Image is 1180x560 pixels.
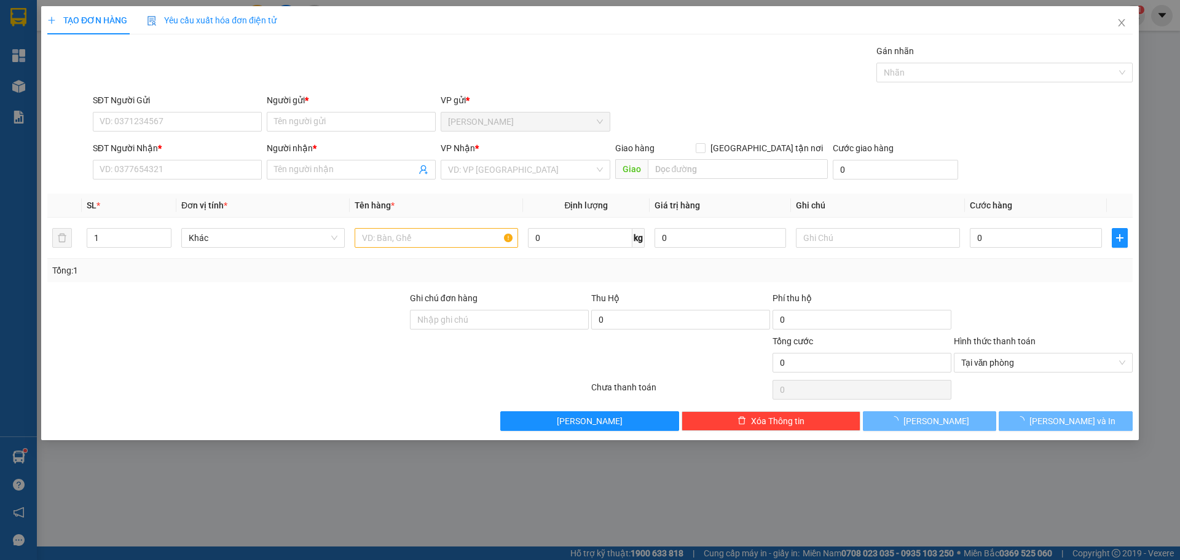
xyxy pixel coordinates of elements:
span: loading [891,416,904,425]
button: plus [1112,228,1128,248]
span: Yêu cầu xuất hóa đơn điện tử [147,15,277,25]
span: Xóa Thông tin [751,414,804,428]
div: Chưa thanh toán [590,381,771,402]
span: Giá trị hàng [655,200,700,210]
span: [PERSON_NAME] và In [1029,414,1115,428]
span: delete [737,416,746,426]
button: [PERSON_NAME] [863,411,996,431]
span: Định lượng [565,200,608,210]
div: SĐT Người Nhận [93,141,262,155]
button: delete [52,228,72,248]
input: Dọc đường [648,159,828,179]
button: Close [1104,6,1139,41]
span: plus [47,16,56,25]
span: Cước hàng [970,200,1012,210]
span: Đơn vị tính [181,200,227,210]
input: VD: Bàn, Ghế [355,228,518,248]
span: Tên hàng [355,200,395,210]
span: close [1117,18,1127,28]
span: plus [1112,233,1127,243]
span: SL [87,200,96,210]
button: deleteXóa Thông tin [682,411,861,431]
span: Tổng cước [773,336,813,346]
span: Giao [615,159,648,179]
div: VP gửi [441,93,610,107]
th: Ghi chú [792,194,965,218]
button: [PERSON_NAME] [501,411,680,431]
span: Thu Hộ [591,293,619,303]
span: Cao Tốc [449,112,603,131]
button: [PERSON_NAME] và In [999,411,1133,431]
div: Người gửi [267,93,436,107]
input: 0 [655,228,787,248]
span: [PERSON_NAME] [904,414,970,428]
span: user-add [419,165,429,175]
span: VP Nhận [441,143,476,153]
span: Giao hàng [615,143,655,153]
span: loading [1016,416,1029,425]
label: Gán nhãn [876,46,914,56]
img: icon [147,16,157,26]
div: SĐT Người Gửi [93,93,262,107]
span: [PERSON_NAME] [557,414,623,428]
span: Khác [189,229,337,247]
div: Tổng: 1 [52,264,455,277]
span: kg [632,228,645,248]
label: Ghi chú đơn hàng [410,293,478,303]
div: Phí thu hộ [773,291,951,310]
span: TẠO ĐƠN HÀNG [47,15,127,25]
input: Cước giao hàng [833,160,958,179]
span: [GEOGRAPHIC_DATA] tận nơi [706,141,828,155]
input: Ghi chú đơn hàng [410,310,589,329]
label: Hình thức thanh toán [954,336,1036,346]
input: Ghi Chú [796,228,960,248]
div: Người nhận [267,141,436,155]
span: Tại văn phòng [961,353,1125,372]
label: Cước giao hàng [833,143,894,153]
